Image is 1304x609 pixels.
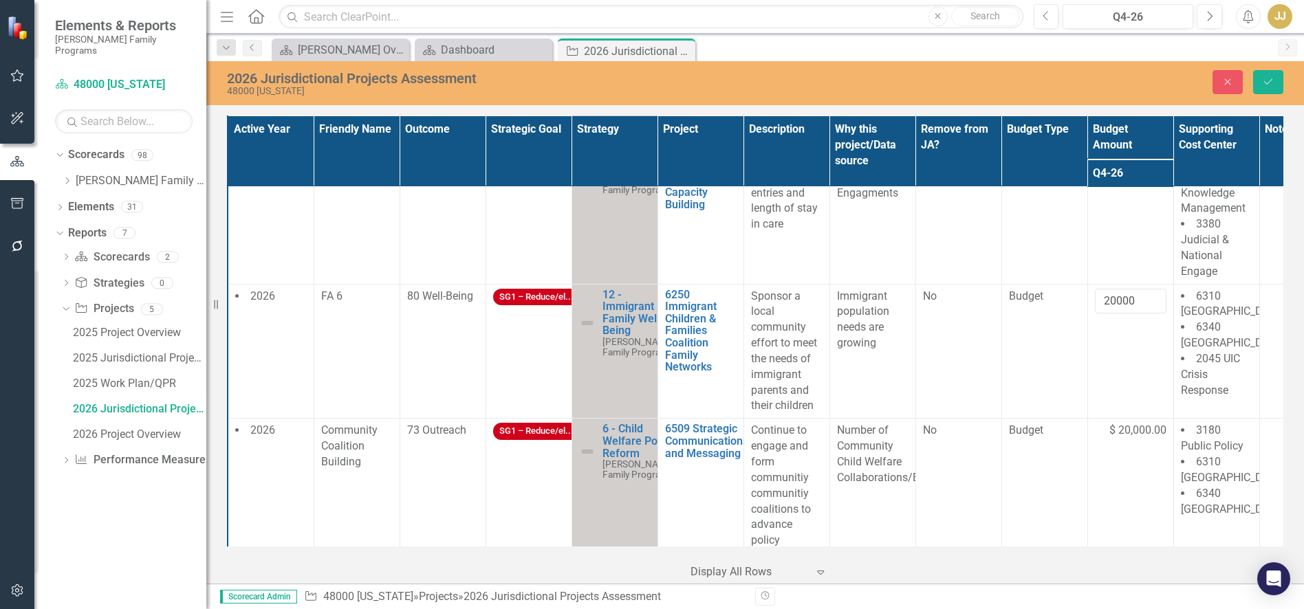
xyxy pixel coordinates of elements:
a: 6001 CW Judicial Officers and Administration Capacity Building [665,138,738,211]
div: 2025 Project Overview [73,326,206,339]
a: 6 - Child Welfare Policy Reform [602,423,675,459]
span: Scorecard Admin [220,590,297,604]
button: JJ [1268,4,1292,29]
span: FA 6 [321,289,343,302]
span: 6340 [GEOGRAPHIC_DATA] [1181,487,1285,516]
span: Elements & Reports [55,17,193,34]
a: 6509 Strategic Communications and Messaging [665,423,748,459]
a: 12 - Immigrant Family Well-Being [602,289,675,337]
span: Search [970,10,1000,21]
div: [PERSON_NAME] Overview [298,41,406,58]
img: Not Defined [579,315,596,331]
span: No [923,289,937,302]
span: [PERSON_NAME] Family Programs [602,336,675,357]
span: 3180 Public Policy [1181,423,1243,452]
small: [PERSON_NAME] Family Programs [55,34,193,56]
span: 73 Outreach [407,423,466,436]
a: 2026 Project Overview [69,423,206,445]
img: Not Defined [579,443,596,460]
div: 48000 [US_STATE] [227,86,819,96]
a: 2025 Jurisdictional Projects Assessment [69,347,206,369]
div: 2026 Jurisdictional Projects Assessment [73,403,206,415]
div: 5 [141,303,163,315]
div: 2 [157,251,179,263]
span: 2045 UIC Crisis Response [1181,352,1240,397]
a: 48000 [US_STATE] [323,590,413,603]
span: 3380 Judicial & National Engage [1181,217,1229,278]
div: 2025 Jurisdictional Projects Assessment [73,352,206,364]
a: Projects [74,301,133,317]
p: Number of Community Child Welfare Collaborations/Events [837,423,909,485]
a: 2025 Work Plan/QPR [69,373,206,395]
div: Q4-26 [1067,9,1188,25]
a: 48000 [US_STATE] [55,77,193,93]
input: Search Below... [55,109,193,133]
div: 2026 Jurisdictional Projects Assessment [227,71,819,86]
span: SG1 – Reduce/el...ion [493,289,591,306]
a: 2025 Project Overview [69,322,206,344]
a: Strategies [74,276,144,291]
span: Budget [1009,423,1080,439]
img: ClearPoint Strategy [7,15,31,39]
div: 2026 Project Overview [73,428,206,441]
div: 2025 Work Plan/QPR [73,377,206,390]
a: [PERSON_NAME] Family Programs [76,173,206,189]
a: Elements [68,199,114,215]
div: 2026 Jurisdictional Projects Assessment [584,43,692,60]
a: Dashboard [418,41,549,58]
div: » » [304,589,745,605]
a: Projects [419,590,458,603]
a: 2026 Jurisdictional Projects Assessment [69,398,206,420]
span: 2026 [250,289,275,302]
p: Sponsor a local community effort to meet the needs of immigrant parents and their children [751,289,823,414]
span: 80 Well-Being [407,289,473,302]
a: Reports [68,225,107,241]
a: Scorecards [74,250,149,265]
span: 2026 [250,423,275,436]
span: Budget [1009,289,1080,304]
span: SG1 – Reduce/el...ion [493,423,591,440]
a: 6250 Immigrant Children & Families Coalition Family Networks [665,289,737,373]
button: Search [951,7,1020,26]
span: Community Coalition Building [321,423,378,468]
p: Immigrant population needs are growing [837,289,909,351]
div: 2026 Jurisdictional Projects Assessment [464,590,661,603]
a: [PERSON_NAME] Overview [275,41,406,58]
a: Performance Measures [74,452,210,468]
span: 3350 Knowledge Management [1181,170,1246,215]
div: Dashboard [441,41,549,58]
span: 6310 [GEOGRAPHIC_DATA] [1181,455,1285,484]
div: 31 [121,201,143,213]
input: Search ClearPoint... [279,5,1023,29]
div: 0 [151,277,173,289]
a: Scorecards [68,147,124,163]
span: $ 20,000.00 [1109,423,1166,439]
div: 98 [131,149,153,161]
div: 7 [113,228,135,239]
button: Q4-26 [1063,4,1193,29]
div: Open Intercom Messenger [1257,562,1290,595]
span: No [923,423,937,436]
span: [PERSON_NAME] Family Programs [602,458,675,480]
